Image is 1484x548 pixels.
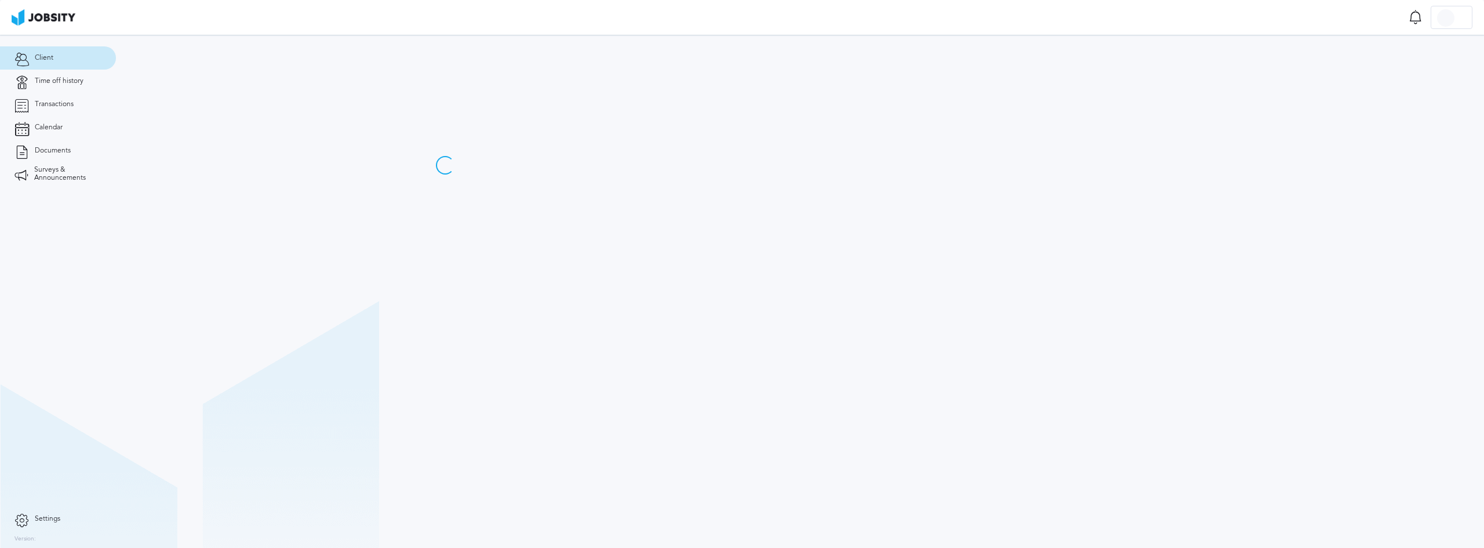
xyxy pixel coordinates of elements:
[35,54,53,62] span: Client
[34,166,101,182] span: Surveys & Announcements
[35,515,60,523] span: Settings
[14,536,36,543] label: Version:
[35,77,83,85] span: Time off history
[12,9,75,26] img: ab4bad089aa723f57921c736e9817d99.png
[35,147,71,155] span: Documents
[35,100,74,108] span: Transactions
[35,124,63,132] span: Calendar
